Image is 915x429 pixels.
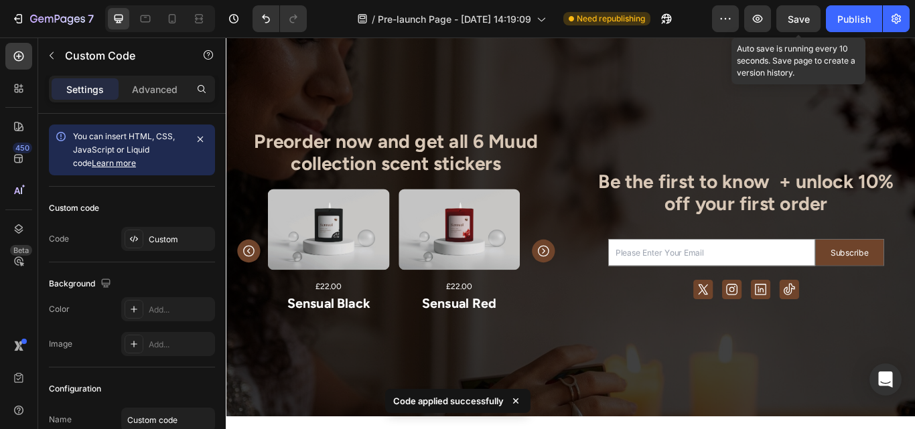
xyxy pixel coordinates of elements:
[434,155,778,207] span: Be the first to know + unlock 10% off your first order
[149,339,212,351] div: Add...
[356,236,383,262] button: Carousel Next Arrow
[776,5,821,32] button: Save
[65,48,179,64] p: Custom Code
[49,414,72,426] div: Name
[88,11,94,27] p: 7
[826,5,882,32] button: Publish
[49,233,69,245] div: Code
[92,158,136,168] a: Learn more
[49,338,72,350] div: Image
[73,131,175,168] span: You can insert HTML, CSS, JavaScript or Liquid code
[49,275,114,293] div: Background
[788,13,810,25] span: Save
[226,37,915,429] iframe: Design area
[393,394,504,408] p: Code applied successfully
[445,235,687,266] input: Please Enter Your Email
[577,13,645,25] span: Need republishing
[149,234,212,246] div: Custom
[705,244,749,258] div: Subscribe
[687,236,766,266] button: Subscribe
[10,245,32,256] div: Beta
[149,304,212,316] div: Add...
[869,363,902,396] div: Open Intercom Messenger
[49,202,99,214] div: Custom code
[13,143,32,153] div: 450
[372,12,375,26] span: /
[378,12,531,26] span: Pre-launch Page - [DATE] 14:19:09
[49,303,70,315] div: Color
[49,383,101,395] div: Configuration
[253,5,307,32] div: Undo/Redo
[66,82,104,96] p: Settings
[5,5,100,32] button: 7
[132,82,178,96] p: Advanced
[837,12,871,26] div: Publish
